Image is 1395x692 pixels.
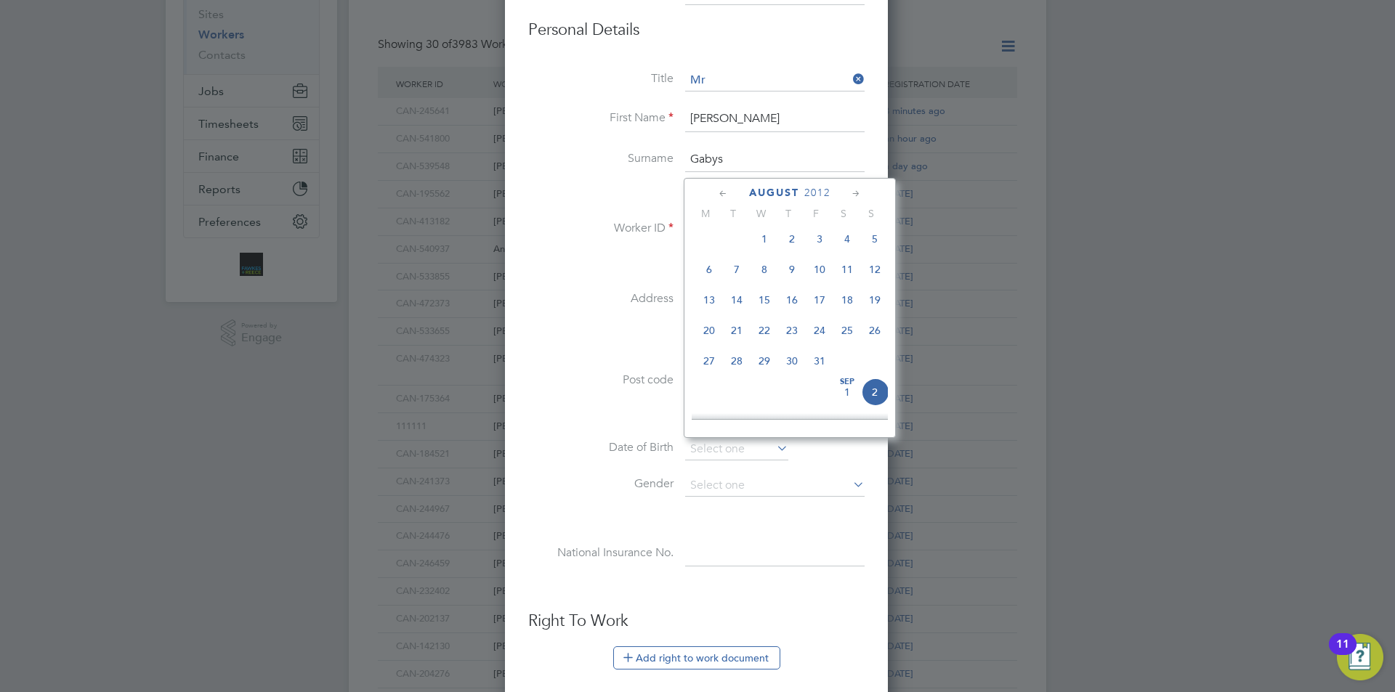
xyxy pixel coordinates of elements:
span: 23 [778,317,806,344]
span: 7 [723,256,751,283]
h3: Personal Details [528,20,865,41]
span: S [857,207,885,220]
span: 19 [861,286,889,314]
span: 27 [695,347,723,375]
label: First Name [528,110,674,126]
span: 8 [833,409,861,436]
span: 30 [778,347,806,375]
span: 6 [695,256,723,283]
button: Open Resource Center, 11 new notifications [1337,634,1383,680]
span: 24 [806,317,833,344]
label: Title [528,71,674,86]
span: 9 [778,256,806,283]
span: 5 [861,225,889,253]
label: Worker ID [528,221,674,236]
span: 2 [778,225,806,253]
span: August [749,187,799,199]
span: 11 [833,256,861,283]
span: 7 [806,409,833,436]
div: 11 [1336,644,1349,663]
span: 4 [723,409,751,436]
span: F [802,207,830,220]
span: 16 [778,286,806,314]
input: Select one [685,70,865,91]
span: 17 [806,286,833,314]
span: 28 [723,347,751,375]
span: 10 [806,256,833,283]
span: 1 [751,225,778,253]
label: National Insurance No. [528,545,674,561]
span: 31 [806,347,833,375]
label: Surname [528,151,674,166]
label: Date of Birth [528,440,674,455]
label: Gender [528,476,674,492]
span: 5 [751,409,778,436]
span: 15 [751,286,778,314]
span: 6 [778,409,806,436]
span: 2012 [804,187,830,199]
span: S [830,207,857,220]
label: Address [528,291,674,306]
span: 26 [861,317,889,344]
input: Select one [685,475,865,497]
span: W [747,207,775,220]
span: 20 [695,317,723,344]
span: 8 [751,256,778,283]
span: T [719,207,747,220]
span: 2 [861,378,889,406]
span: 4 [833,225,861,253]
span: 22 [751,317,778,344]
span: 13 [695,286,723,314]
span: M [692,207,719,220]
input: Select one [685,439,788,460]
span: Sep [833,378,861,386]
span: 1 [833,378,861,406]
span: 25 [833,317,861,344]
span: 21 [723,317,751,344]
span: 9 [861,409,889,436]
span: 18 [833,286,861,314]
span: 29 [751,347,778,375]
button: Add right to work document [613,646,780,669]
span: 14 [723,286,751,314]
h3: Right To Work [528,611,865,632]
label: Post code [528,373,674,388]
span: 12 [861,256,889,283]
span: T [775,207,802,220]
span: 3 [695,409,723,436]
span: 3 [806,225,833,253]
